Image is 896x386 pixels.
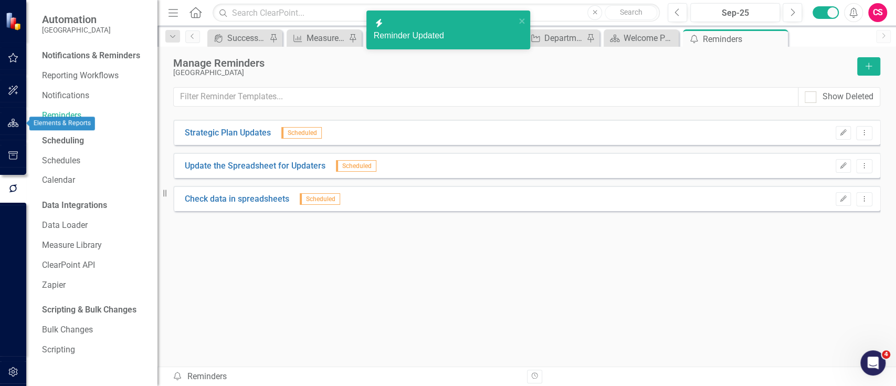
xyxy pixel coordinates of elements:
[29,117,95,130] div: Elements & Reports
[227,32,267,45] div: Success Portal
[336,160,376,172] span: Scheduled
[527,32,584,45] a: Department Goals
[42,70,147,82] a: Reporting Workflows
[42,155,147,167] a: Schedules
[42,344,147,356] a: Scripting
[42,135,84,147] div: Scheduling
[868,3,887,22] button: CS
[42,13,111,26] span: Automation
[300,193,340,205] span: Scheduled
[606,32,676,45] a: Welcome Page
[624,32,676,45] div: Welcome Page
[860,350,886,375] iframe: Intercom live chat
[173,57,852,69] div: Manage Reminders
[42,239,147,252] a: Measure Library
[173,87,798,107] input: Filter Reminder Templates...
[213,4,660,22] input: Search ClearPoint...
[185,127,271,139] a: Strategic Plan Updates
[42,110,147,122] a: Reminders
[42,220,147,232] a: Data Loader
[185,160,325,172] a: Update the Spreadsheet for Updaters
[42,26,111,34] small: [GEOGRAPHIC_DATA]
[42,174,147,186] a: Calendar
[281,127,322,139] span: Scheduled
[823,91,873,103] div: Show Deleted
[210,32,267,45] a: Success Portal
[605,5,657,20] button: Search
[289,32,346,45] a: Measure Dashboard
[42,304,136,316] div: Scripting & Bulk Changes
[5,12,24,30] img: ClearPoint Strategy
[690,3,780,22] button: Sep-25
[703,33,785,46] div: Reminders
[42,279,147,291] a: Zapier
[172,371,519,383] div: Reminders
[519,15,526,27] button: close
[544,32,584,45] div: Department Goals
[42,50,140,62] div: Notifications & Reminders
[307,32,346,45] div: Measure Dashboard
[620,8,642,16] span: Search
[173,69,852,77] div: [GEOGRAPHIC_DATA]
[694,7,776,19] div: Sep-25
[374,30,515,42] div: Reminder Updated
[42,90,147,102] a: Notifications
[42,200,107,212] div: Data Integrations
[42,324,147,336] a: Bulk Changes
[882,350,890,359] span: 4
[185,193,289,205] a: Check data in spreadsheets
[42,259,147,272] a: ClearPoint API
